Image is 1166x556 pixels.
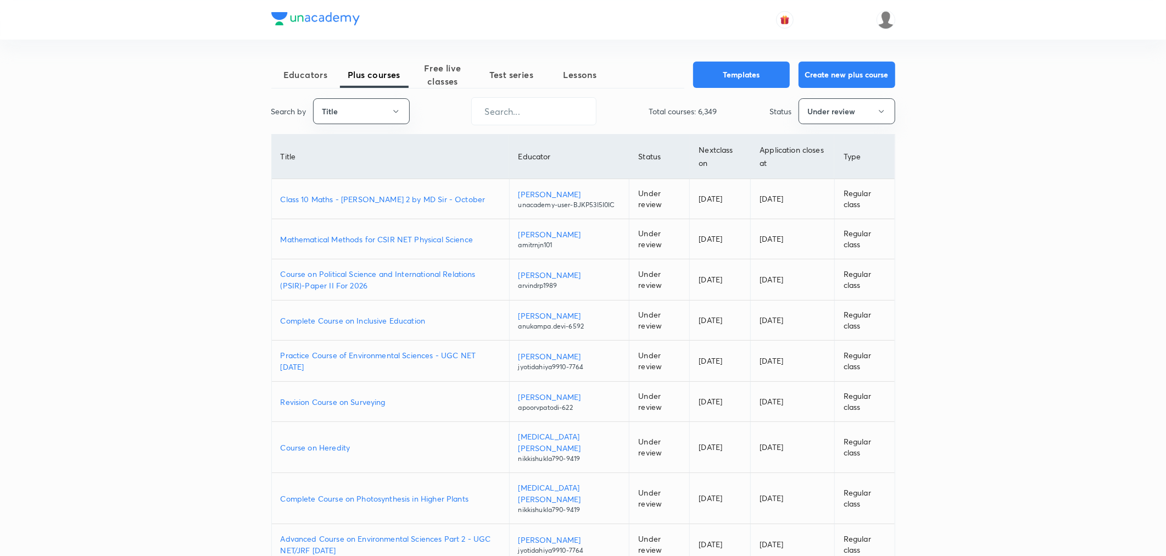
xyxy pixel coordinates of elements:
p: anukampa.devi-6592 [518,321,621,331]
a: Complete Course on Photosynthesis in Higher Plants [281,493,500,504]
td: [DATE] [690,219,751,259]
p: [PERSON_NAME] [518,391,621,403]
p: [PERSON_NAME] [518,188,621,200]
td: Regular class [834,382,894,422]
p: nikkishukla790-9419 [518,505,621,515]
a: Course on Political Science and International Relations (PSIR)-Paper II For 2026 [281,268,500,291]
td: [DATE] [751,422,835,473]
p: jyotidahiya9910-7764 [518,362,621,372]
a: [PERSON_NAME]arvindrp1989 [518,269,621,291]
p: Status [770,105,792,117]
button: Under review [799,98,895,124]
td: Regular class [834,259,894,301]
td: [DATE] [751,259,835,301]
button: Templates [693,62,790,88]
td: Under review [629,301,690,341]
a: [PERSON_NAME]anukampa.devi-6592 [518,310,621,331]
td: Regular class [834,473,894,524]
p: unacademy-user-BJKP53I5I0IC [518,200,621,210]
a: Course on Heredity [281,442,500,453]
p: [PERSON_NAME] [518,534,621,546]
p: [PERSON_NAME] [518,310,621,321]
th: Title [272,135,510,179]
a: Company Logo [271,12,360,28]
td: Under review [629,259,690,301]
td: [DATE] [690,179,751,219]
span: Educators [271,68,340,81]
p: [PERSON_NAME] [518,269,621,281]
span: Test series [477,68,546,81]
td: [DATE] [690,473,751,524]
td: [DATE] [751,382,835,422]
th: Type [834,135,894,179]
img: Company Logo [271,12,360,25]
td: [DATE] [751,301,835,341]
a: Mathematical Methods for CSIR NET Physical Science [281,233,500,245]
td: Under review [629,341,690,382]
input: Search... [472,97,596,125]
th: Next class on [690,135,751,179]
a: [PERSON_NAME]unacademy-user-BJKP53I5I0IC [518,188,621,210]
p: Search by [271,105,306,117]
a: [PERSON_NAME]jyotidahiya9910-7764 [518,351,621,372]
p: apoorvpatodi-622 [518,403,621,413]
button: avatar [776,11,794,29]
th: Educator [509,135,629,179]
button: Title [313,98,410,124]
a: [PERSON_NAME]apoorvpatodi-622 [518,391,621,413]
th: Status [629,135,690,179]
td: [DATE] [690,259,751,301]
span: Free live classes [409,62,477,88]
td: [DATE] [751,341,835,382]
a: [PERSON_NAME]amitrnjn101 [518,229,621,250]
td: [DATE] [751,219,835,259]
button: Create new plus course [799,62,895,88]
td: Regular class [834,179,894,219]
td: [DATE] [690,422,751,473]
a: Practice Course of Environmental Sciences - UGC NET [DATE] [281,349,500,372]
img: avatar [780,15,790,25]
p: Total courses: 6,349 [649,105,717,117]
th: Application closes at [751,135,835,179]
a: [MEDICAL_DATA][PERSON_NAME]nikkishukla790-9419 [518,431,621,464]
td: [DATE] [690,382,751,422]
td: Under review [629,219,690,259]
td: Regular class [834,301,894,341]
p: [PERSON_NAME] [518,229,621,240]
span: Plus courses [340,68,409,81]
td: [DATE] [751,473,835,524]
img: Vivek Patil [877,10,895,29]
td: [DATE] [690,301,751,341]
td: Regular class [834,219,894,259]
td: [DATE] [751,179,835,219]
td: [DATE] [690,341,751,382]
p: amitrnjn101 [518,240,621,250]
p: [MEDICAL_DATA][PERSON_NAME] [518,431,621,454]
p: arvindrp1989 [518,281,621,291]
a: Revision Course on Surveying [281,396,500,408]
p: [MEDICAL_DATA][PERSON_NAME] [518,482,621,505]
p: nikkishukla790-9419 [518,454,621,464]
p: jyotidahiya9910-7764 [518,546,621,555]
a: Advanced Course on Environmental Sciences Part 2 - UGC NET/JRF [DATE] [281,533,500,556]
span: Lessons [546,68,615,81]
td: Under review [629,473,690,524]
a: [PERSON_NAME]jyotidahiya9910-7764 [518,534,621,555]
p: [PERSON_NAME] [518,351,621,362]
a: Complete Course on Inclusive Education [281,315,500,326]
a: [MEDICAL_DATA][PERSON_NAME]nikkishukla790-9419 [518,482,621,515]
td: Regular class [834,422,894,473]
td: Under review [629,382,690,422]
td: Regular class [834,341,894,382]
td: Under review [629,179,690,219]
p: Class 10 Maths - [PERSON_NAME] 2 by MD Sir - October [281,193,500,205]
td: Under review [629,422,690,473]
